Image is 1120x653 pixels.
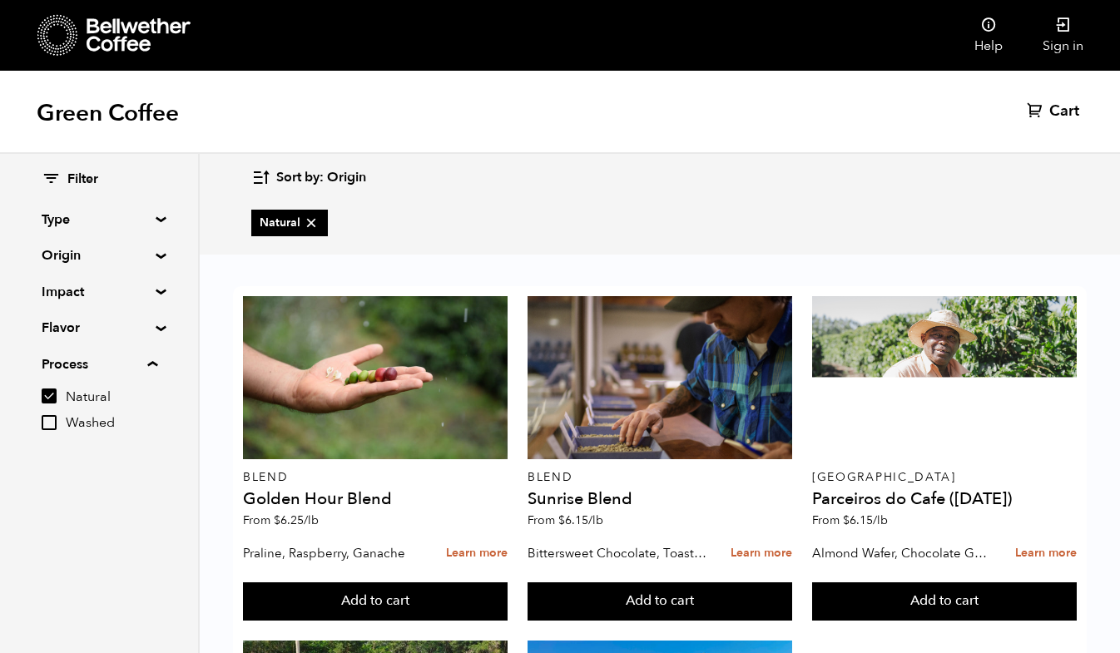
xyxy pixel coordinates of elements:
[67,171,98,189] span: Filter
[274,512,280,528] span: $
[42,210,156,230] summary: Type
[446,536,508,571] a: Learn more
[1049,101,1079,121] span: Cart
[42,282,156,302] summary: Impact
[42,245,156,265] summary: Origin
[274,512,319,528] bdi: 6.25
[42,354,157,374] summary: Process
[528,512,603,528] span: From
[588,512,603,528] span: /lb
[558,512,603,528] bdi: 6.15
[243,541,423,566] p: Praline, Raspberry, Ganache
[1015,536,1077,571] a: Learn more
[812,541,992,566] p: Almond Wafer, Chocolate Ganache, Bing Cherry
[42,318,156,338] summary: Flavor
[37,98,179,128] h1: Green Coffee
[42,388,57,403] input: Natural
[812,472,1077,483] p: [GEOGRAPHIC_DATA]
[1027,101,1083,121] a: Cart
[243,582,508,621] button: Add to cart
[731,536,792,571] a: Learn more
[528,582,792,621] button: Add to cart
[843,512,888,528] bdi: 6.15
[304,512,319,528] span: /lb
[812,512,888,528] span: From
[66,388,157,407] span: Natural
[251,158,366,197] button: Sort by: Origin
[528,472,792,483] p: Blend
[812,582,1077,621] button: Add to cart
[243,491,508,507] h4: Golden Hour Blend
[243,512,319,528] span: From
[873,512,888,528] span: /lb
[843,512,850,528] span: $
[66,414,157,433] span: Washed
[260,215,320,231] span: Natural
[276,169,366,187] span: Sort by: Origin
[812,491,1077,507] h4: Parceiros do Cafe ([DATE])
[42,415,57,430] input: Washed
[528,491,792,507] h4: Sunrise Blend
[243,472,508,483] p: Blend
[528,541,707,566] p: Bittersweet Chocolate, Toasted Marshmallow, Candied Orange, Praline
[558,512,565,528] span: $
